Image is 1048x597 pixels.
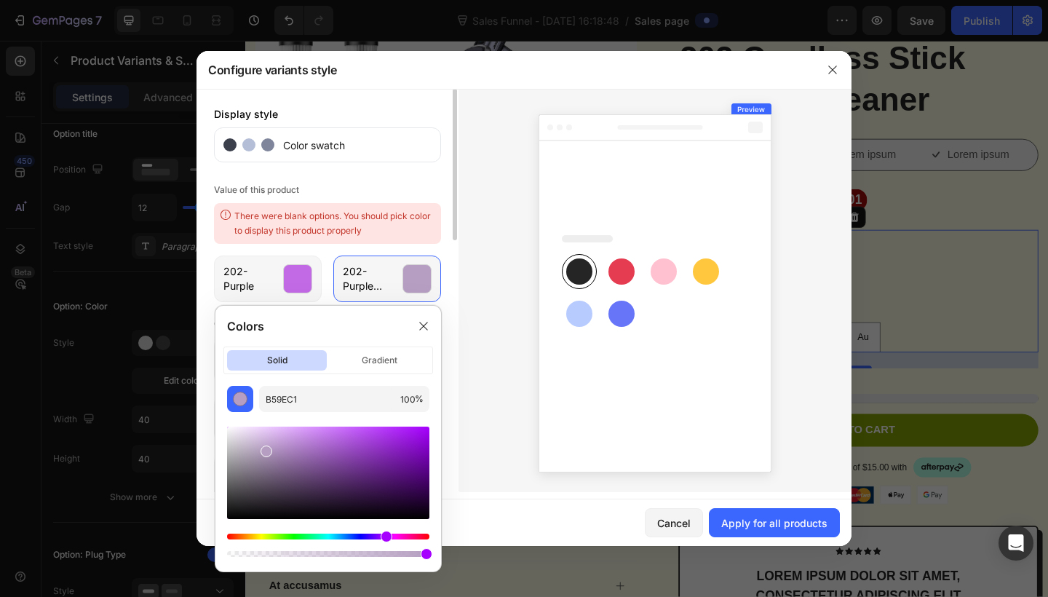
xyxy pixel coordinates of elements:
span: Eu [484,317,496,328]
p: Lorem ipsum [640,116,707,133]
img: gempages_432750572815254551-4e46246f-b16c-4bcb-9fba-555505524c18.svg [726,454,790,475]
div: €99,00 [471,165,509,183]
div: Display style [214,106,441,122]
p: solid [227,350,327,371]
div: Hue [227,534,429,539]
div: €85,99 [515,159,581,189]
span: Color swatch [274,138,345,153]
img: 202 Cordless Stick Vacuum Cleaner, Lightweight, 6-In-1, 27Kpa Powerful No Cord, for Carpet, Floor... [221,392,322,494]
span: 202-Purple (496_200660851) [515,220,537,275]
div: Configure variants style [208,61,336,79]
span: 202-Purple [223,264,274,293]
button: Apply for all products [709,508,840,537]
img: 202 Cordless Stick Vacuum Cleaner, Lightweight, 6-In-1, 27Kpa Powerful No Cord, for Carpet, Floor... [325,392,426,494]
p: Lorem ipsum [763,116,830,133]
div: Product Variants & Swatches [489,186,615,199]
div: Open Intercom Messenger [999,526,1033,561]
div: Cancel [657,515,691,531]
img: 202 Cordless Stick Vacuum Cleaner, Lightweight, 6-In-1, 27Kpa Powerful No Cord, for Carpet, Floor... [116,392,217,494]
p: LET BUY NOW [471,357,611,379]
legend: Color: 202-Purple [471,206,571,224]
span: 202-Purple (496_200660851) [343,264,394,293]
img: gempages_432750572815254551-1aaba532-a221-4682-955d-9ddfeeef0a57.png [691,485,723,504]
input: E.g FFFFFF [259,386,394,412]
span: Value of this product [214,184,299,195]
p: Lorem ipsum [517,116,584,133]
img: gempages_432750572815254551-c4b8628c-4f06-40e9-915f-d730337df1e5.png [611,485,643,504]
pre: Save €13,01 [587,162,677,186]
span: There were blank options. You should pick color to display this product properly [234,209,435,238]
p: Vero eos [25,531,74,546]
legend: Plug Type: Eu [471,280,550,298]
img: gempages_432750572815254551-50576910-49f7-4ca6-9684-eab855df947e.png [731,485,763,504]
img: gempages_432750572815254551-79972f48-667f-42d0-a858-9c748da57068.png [651,485,683,504]
p: gradient [330,350,429,371]
span: Au [666,317,678,328]
div: Add to cart [627,416,707,432]
p: Colors [227,317,264,335]
button: Add to cart [471,406,862,442]
span: % [415,392,424,406]
img: gempages_432750572815254551-a739e588-df2a-4412-b6b9-9fd0010151fa.png [571,485,603,504]
button: Cancel [645,508,703,537]
span: 202-Purple [475,229,496,266]
p: or 4 interest-free payments of $15.00 with [545,459,720,471]
mark: HURRY! [471,357,528,379]
div: Apply for all products [721,515,827,531]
